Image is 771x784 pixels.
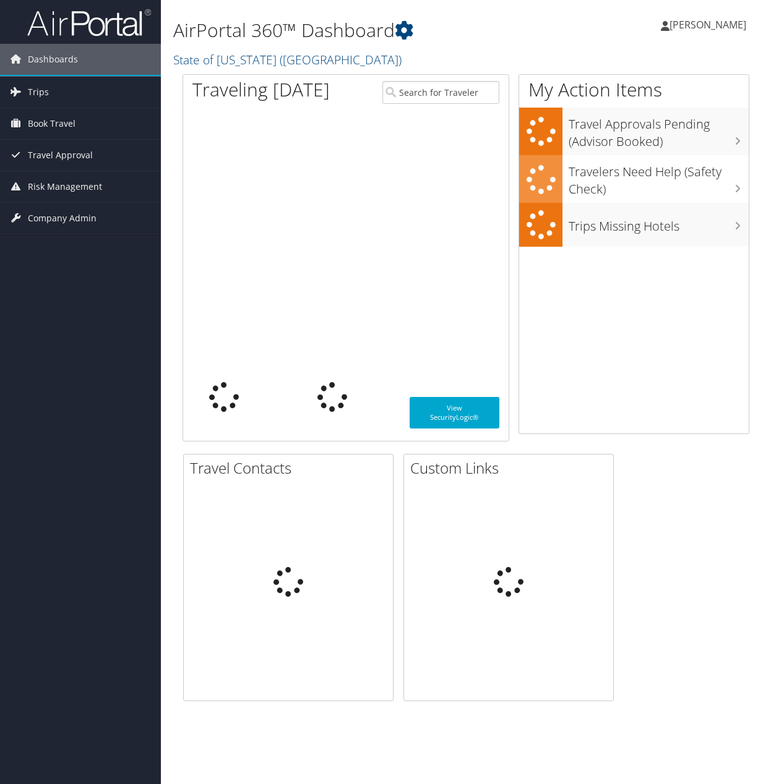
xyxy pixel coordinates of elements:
h1: AirPortal 360™ Dashboard [173,17,564,43]
h2: Travel Contacts [190,458,393,479]
a: Travelers Need Help (Safety Check) [519,155,749,203]
h2: Custom Links [410,458,613,479]
img: airportal-logo.png [27,8,151,37]
a: [PERSON_NAME] [661,6,759,43]
input: Search for Traveler [382,81,499,104]
a: Trips Missing Hotels [519,203,749,247]
span: Travel Approval [28,140,93,171]
span: Trips [28,77,49,108]
h1: Traveling [DATE] [192,77,330,103]
span: Risk Management [28,171,102,202]
span: Dashboards [28,44,78,75]
span: Book Travel [28,108,75,139]
a: View SecurityLogic® [410,397,499,428]
h3: Trips Missing Hotels [569,211,749,235]
a: Travel Approvals Pending (Advisor Booked) [519,108,749,155]
span: Company Admin [28,203,97,234]
span: [PERSON_NAME] [670,18,746,32]
a: State of [US_STATE] ([GEOGRAPHIC_DATA]) [173,51,405,68]
h3: Travel Approvals Pending (Advisor Booked) [569,109,749,150]
h1: My Action Items [519,77,749,103]
h3: Travelers Need Help (Safety Check) [569,157,749,198]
